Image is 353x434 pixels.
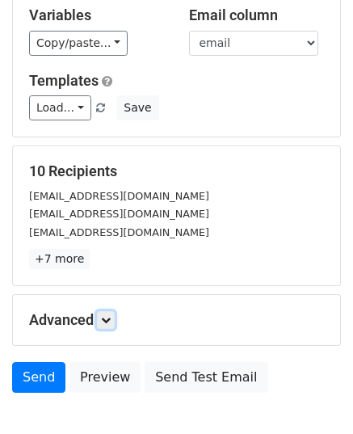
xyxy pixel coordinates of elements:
button: Save [116,95,158,120]
a: Send Test Email [145,362,267,393]
small: [EMAIL_ADDRESS][DOMAIN_NAME] [29,190,209,202]
small: [EMAIL_ADDRESS][DOMAIN_NAME] [29,208,209,220]
h5: Advanced [29,311,324,329]
h5: 10 Recipients [29,162,324,180]
a: Send [12,362,65,393]
a: Copy/paste... [29,31,128,56]
h5: Email column [189,6,325,24]
iframe: Chat Widget [272,356,353,434]
a: +7 more [29,249,90,269]
h5: Variables [29,6,165,24]
a: Preview [69,362,141,393]
a: Load... [29,95,91,120]
small: [EMAIL_ADDRESS][DOMAIN_NAME] [29,226,209,238]
a: Templates [29,72,99,89]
